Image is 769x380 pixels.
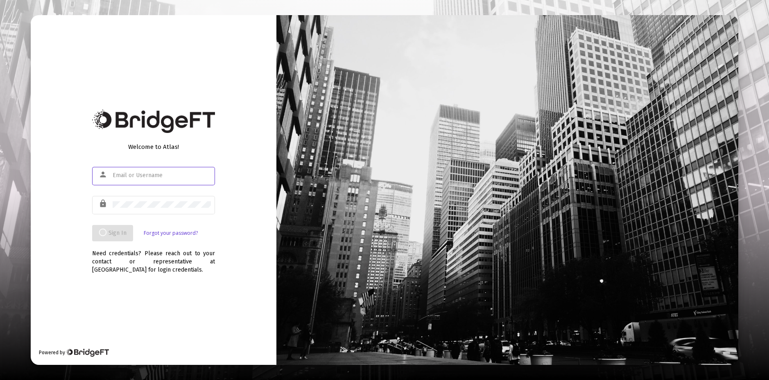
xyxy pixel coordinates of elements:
a: Forgot your password? [144,229,198,237]
mat-icon: person [99,170,109,180]
mat-icon: lock [99,199,109,209]
img: Bridge Financial Technology Logo [66,349,109,357]
button: Sign In [92,225,133,241]
input: Email or Username [113,172,211,179]
div: Need credentials? Please reach out to your contact or representative at [GEOGRAPHIC_DATA] for log... [92,241,215,274]
div: Powered by [39,349,109,357]
div: Welcome to Atlas! [92,143,215,151]
img: Bridge Financial Technology Logo [92,110,215,133]
span: Sign In [99,229,127,236]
